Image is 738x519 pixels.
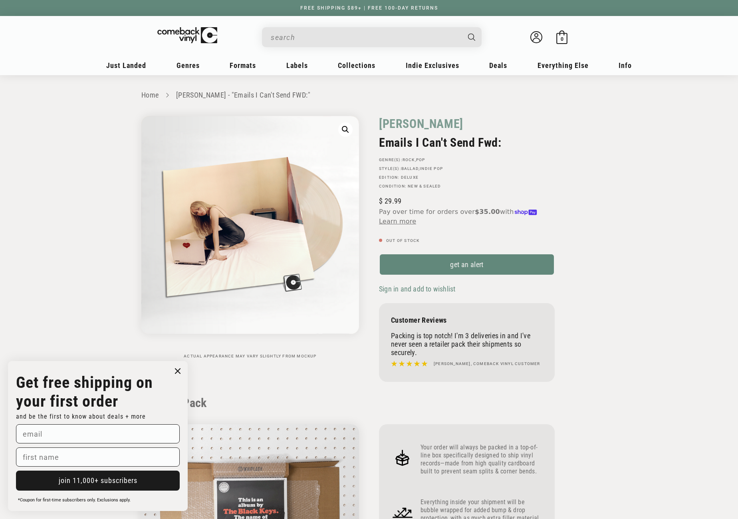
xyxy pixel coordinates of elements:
[106,61,146,70] span: Just Landed
[379,136,555,150] h2: Emails I Can't Send Fwd:
[141,91,159,99] a: Home
[403,158,415,162] a: Rock
[379,197,401,205] span: 29.99
[421,443,543,475] p: Your order will always be packed in a top-of-line box specifically designed to ship vinyl records...
[538,61,589,70] span: Everything Else
[271,29,460,46] input: When autocomplete results are available use up and down arrows to review and enter to select
[379,175,555,180] p: Edition: Deluxe
[379,166,555,171] p: STYLE(S): ,
[379,284,458,293] button: Sign in and add to wishlist
[141,116,359,359] media-gallery: Gallery Viewer
[141,396,597,410] h2: How We Pack
[416,158,425,162] a: Pop
[391,359,428,369] img: star5.svg
[18,497,131,503] span: *Coupon for first-time subscribers only. Exclusions apply.
[461,27,483,47] button: Search
[379,285,455,293] span: Sign in and add to wishlist
[379,184,555,189] p: Condition: New & Sealed
[141,354,359,359] p: Actual appearance may vary slightly from mockup
[141,90,597,101] nav: breadcrumbs
[16,424,180,443] input: email
[176,91,310,99] a: [PERSON_NAME] - "Emails I Can't Send FWD:"
[391,331,543,357] p: Packing is top notch! I'm 3 deliveries in and I've never seen a retailer pack their shipments so ...
[420,166,443,171] a: Indie Pop
[406,61,459,70] span: Indie Exclusives
[401,166,419,171] a: Ballad
[16,447,180,467] input: first name
[489,61,507,70] span: Deals
[16,413,146,420] span: and be the first to know about deals + more
[619,61,632,70] span: Info
[338,61,375,70] span: Collections
[292,5,446,11] a: FREE SHIPPING $89+ | FREE 100-DAY RETURNS
[379,116,463,132] a: [PERSON_NAME]
[391,446,414,469] img: Frame_4.png
[379,238,555,243] p: Out of stock
[434,361,540,367] h4: [PERSON_NAME], Comeback Vinyl customer
[379,197,383,205] span: $
[391,316,543,324] p: Customer Reviews
[379,254,555,275] a: get an alert
[262,27,482,47] div: Search
[561,36,563,42] span: 0
[379,158,555,162] p: GENRE(S): ,
[230,61,256,70] span: Formats
[177,61,200,70] span: Genres
[286,61,308,70] span: Labels
[172,365,184,377] button: Close dialog
[16,471,180,491] button: join 11,000+ subscribers
[16,373,153,411] strong: Get free shipping on your first order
